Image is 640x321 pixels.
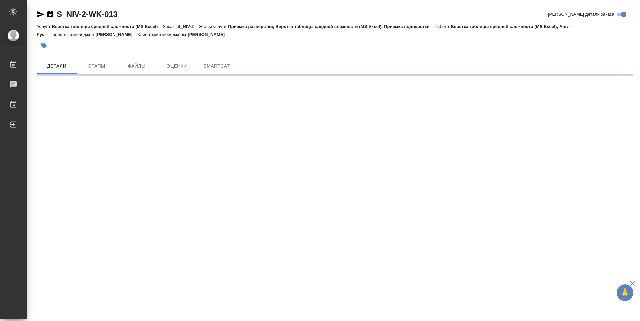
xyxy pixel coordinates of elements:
[57,10,118,19] a: S_NIV-2-WK-013
[96,32,138,37] p: [PERSON_NAME]
[161,62,193,70] span: Оценки
[199,24,228,29] p: Этапы услуги
[52,24,163,29] p: Верстка таблицы средней сложности (MS Excel)
[163,24,177,29] p: Заказ:
[37,38,51,53] button: Добавить тэг
[188,32,230,37] p: [PERSON_NAME]
[228,24,435,29] p: Приемка разверстки, Верстка таблицы средней сложности (MS Excel), Приемка подверстки
[177,24,199,29] p: S_NIV-2
[138,32,188,37] p: Клиентские менеджеры
[617,284,633,301] button: 🙏
[81,62,113,70] span: Этапы
[435,24,451,29] p: Работа
[46,10,54,18] button: Скопировать ссылку
[37,24,52,29] p: Услуга
[49,32,95,37] p: Проектный менеджер
[121,62,153,70] span: Файлы
[619,286,631,300] span: 🙏
[41,62,73,70] span: Детали
[37,10,45,18] button: Скопировать ссылку для ЯМессенджера
[548,11,614,18] span: [PERSON_NAME] детали заказа
[201,62,233,70] span: SmartCat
